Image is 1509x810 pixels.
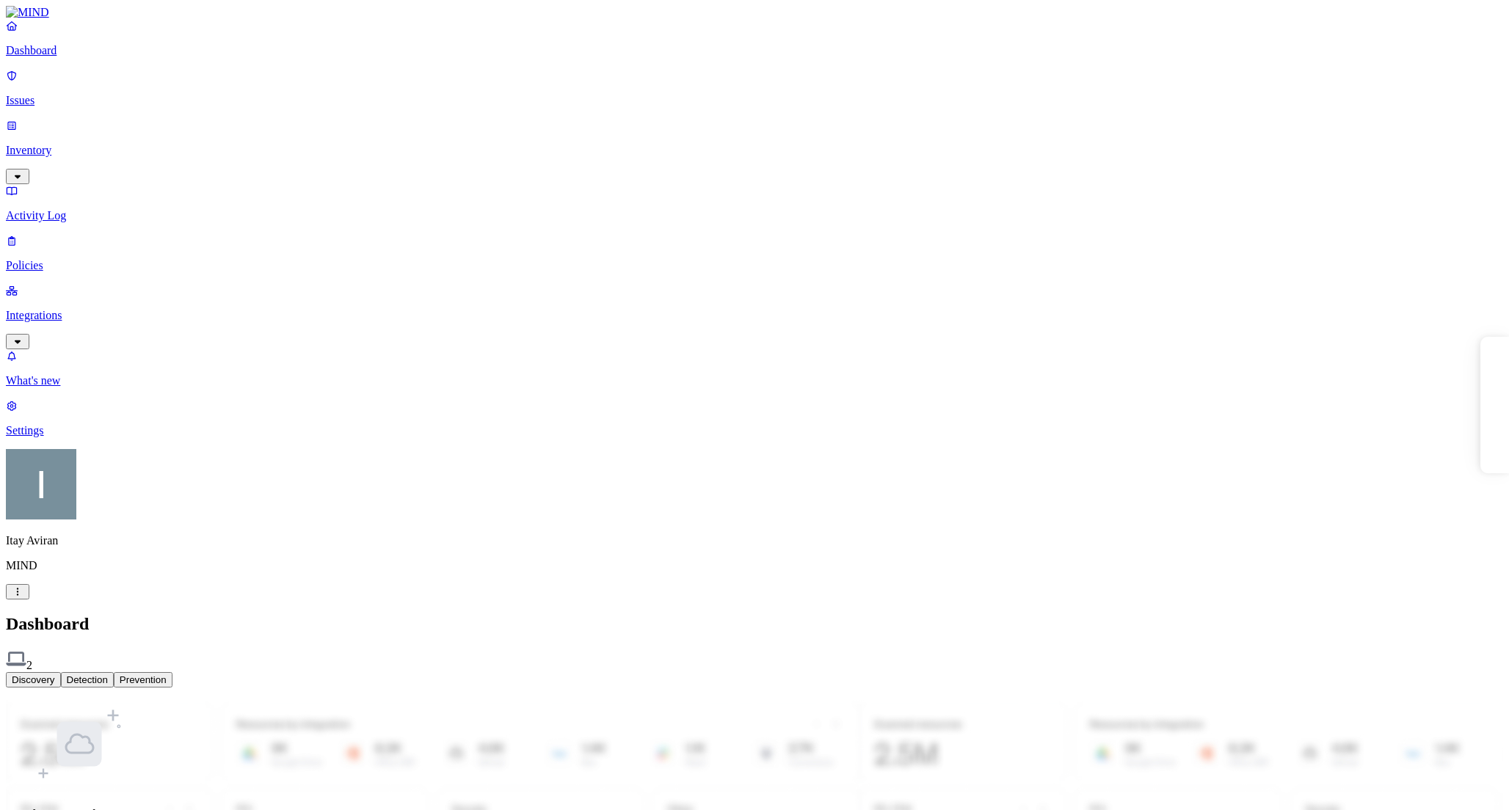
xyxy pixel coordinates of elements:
[6,374,1503,387] p: What's new
[6,649,26,669] img: svg%3e
[6,6,49,19] img: MIND
[26,659,32,671] span: 2
[6,119,1503,182] a: Inventory
[114,672,172,687] button: Prevention
[6,349,1503,387] a: What's new
[6,259,1503,272] p: Policies
[35,699,124,788] img: integrations-empty-state
[6,534,1503,547] p: Itay Aviran
[6,184,1503,222] a: Activity Log
[61,672,114,687] button: Detection
[6,209,1503,222] p: Activity Log
[6,6,1503,19] a: MIND
[6,672,61,687] button: Discovery
[6,284,1503,347] a: Integrations
[6,69,1503,107] a: Issues
[6,234,1503,272] a: Policies
[6,144,1503,157] p: Inventory
[6,44,1503,57] p: Dashboard
[6,399,1503,437] a: Settings
[6,424,1503,437] p: Settings
[6,614,1503,634] h2: Dashboard
[6,559,1503,572] p: MIND
[6,19,1503,57] a: Dashboard
[6,449,76,519] img: Itay Aviran
[6,94,1503,107] p: Issues
[6,309,1503,322] p: Integrations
